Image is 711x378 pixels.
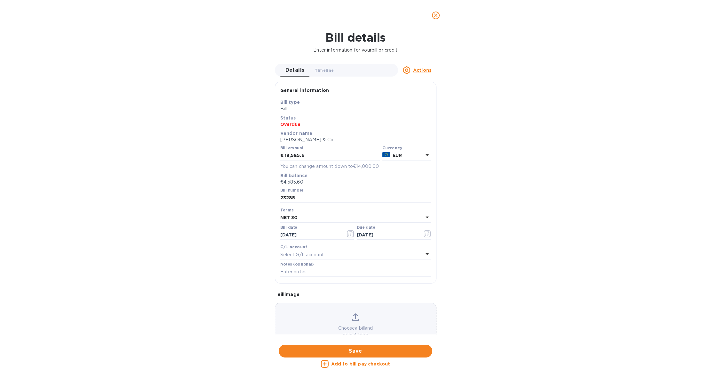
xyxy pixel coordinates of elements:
[284,347,427,355] span: Save
[285,66,305,75] span: Details
[280,188,303,192] label: Bill number
[280,215,298,220] b: NET 30
[280,179,431,185] p: €4,585.60
[280,115,296,120] b: Status
[280,131,313,136] b: Vendor name
[382,145,402,150] b: Currency
[280,105,431,112] p: Bill
[275,325,436,338] p: Choose a bill and drag it here
[280,88,329,93] b: General information
[280,193,431,203] input: Enter bill number
[277,291,434,298] p: Bill image
[280,263,314,267] label: Notes (optional)
[280,173,308,178] b: Bill balance
[331,361,390,366] u: Add to bill pay checkout
[5,47,706,53] p: Enter information for your bill or credit
[280,251,324,258] p: Select G/L account
[428,8,443,23] button: close
[280,121,431,127] p: Overdue
[5,31,706,44] h1: Bill details
[315,67,334,74] span: Timeline
[279,345,432,357] button: Save
[393,153,402,158] b: EUR
[280,208,294,212] b: Terms
[280,226,297,229] label: Bill date
[357,230,417,240] input: Due date
[357,226,375,229] label: Due date
[280,100,300,105] b: Bill type
[280,146,303,150] label: Bill amount
[280,244,308,249] b: G/L account
[280,136,431,143] p: [PERSON_NAME] & Co
[413,68,431,73] u: Actions
[285,151,380,160] input: € Enter bill amount
[280,267,431,277] input: Enter notes
[280,230,341,240] input: Select date
[280,163,431,170] p: You can change amount down to €14,000.00
[280,151,285,160] div: €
